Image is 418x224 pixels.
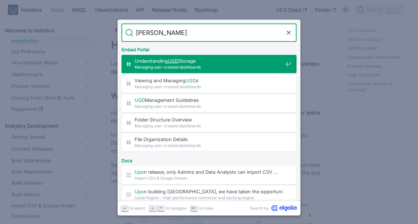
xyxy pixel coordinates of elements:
[135,188,283,195] span: n building [GEOGRAPHIC_DATA], we have taken the opportunity to …
[159,206,164,211] svg: Arrow up
[135,84,283,90] span: Managing user-created dashboards
[135,97,145,103] mark: UGD
[271,205,297,211] svg: Algolia
[120,42,298,55] div: Embed Portal
[135,189,144,194] mark: Upo
[135,136,283,142] span: File Organization Details​
[121,74,297,93] a: Viewing and ManagingUGDs​Managing user-created dashboards
[120,153,298,166] div: Docs
[150,206,155,211] svg: Arrow down
[166,205,186,211] span: to navigate
[121,55,297,73] a: UnderstandingUGDStorage​Managing user-created dashboards
[121,114,297,132] a: Folder Structure Overview​Managing user-created dashboards
[121,133,297,152] a: File Organization Details​Managing user-created dashboards
[130,205,145,211] span: to select
[199,205,213,211] span: to close
[122,206,127,211] svg: Enter key
[135,58,283,64] span: Understanding Storage​
[191,206,196,211] svg: Escape key
[168,58,178,64] mark: UGD
[135,169,283,175] span: n release, only Admins and Data Analysts can import CSV …
[135,195,283,201] span: Canal Engine - High-performance connector and caching engine
[250,205,269,211] span: Search by
[121,94,297,112] a: UGDManagement Guidelines​Managing user-created dashboards
[135,64,283,70] span: Managing user-created dashboards
[135,117,283,123] span: Folder Structure Overview​
[135,142,283,149] span: Managing user-created dashboards
[285,29,293,37] button: Clear the query
[185,78,196,83] mark: UGD
[133,24,285,42] input: Search docs
[121,166,297,184] a: Upon release, only Admins and Data Analysts can import CSV …Import CSV & Google Sheets
[135,175,283,181] span: Import CSV & Google Sheets
[135,123,283,129] span: Managing user-created dashboards
[121,185,297,204] a: Upon building [GEOGRAPHIC_DATA], we have taken the opportunity to …Canal Engine - High-performanc...
[135,169,144,175] mark: Upo
[135,103,283,109] span: Managing user-created dashboards
[135,77,283,84] span: Viewing and Managing s​
[135,97,283,103] span: Management Guidelines​
[250,205,297,211] a: Search byAlgolia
